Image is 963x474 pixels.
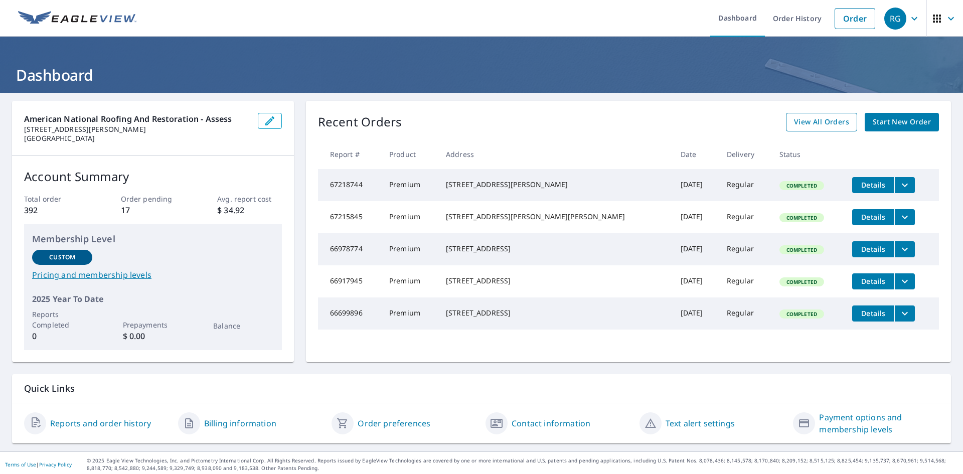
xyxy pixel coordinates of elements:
[123,320,183,330] p: Prepayments
[438,139,673,169] th: Address
[852,177,894,193] button: detailsBtn-67218744
[24,125,250,134] p: [STREET_ADDRESS][PERSON_NAME]
[719,169,771,201] td: Regular
[858,244,888,254] span: Details
[852,209,894,225] button: detailsBtn-67215845
[852,241,894,257] button: detailsBtn-66978774
[780,214,823,221] span: Completed
[894,305,915,322] button: filesDropdownBtn-66699896
[719,265,771,297] td: Regular
[381,265,438,297] td: Premium
[446,212,665,222] div: [STREET_ADDRESS][PERSON_NAME][PERSON_NAME]
[24,382,939,395] p: Quick Links
[858,308,888,318] span: Details
[835,8,875,29] a: Order
[771,139,845,169] th: Status
[719,139,771,169] th: Delivery
[24,204,88,216] p: 392
[446,276,665,286] div: [STREET_ADDRESS]
[123,330,183,342] p: $ 0.00
[318,297,381,330] td: 66699896
[32,330,92,342] p: 0
[719,233,771,265] td: Regular
[512,417,590,429] a: Contact information
[32,309,92,330] p: Reports Completed
[217,194,281,204] p: Avg. report cost
[358,417,430,429] a: Order preferences
[446,244,665,254] div: [STREET_ADDRESS]
[865,113,939,131] a: Start New Order
[49,253,75,262] p: Custom
[894,177,915,193] button: filesDropdownBtn-67218744
[50,417,151,429] a: Reports and order history
[673,169,719,201] td: [DATE]
[318,265,381,297] td: 66917945
[121,194,185,204] p: Order pending
[780,278,823,285] span: Completed
[318,113,402,131] p: Recent Orders
[5,461,36,468] a: Terms of Use
[446,308,665,318] div: [STREET_ADDRESS]
[858,276,888,286] span: Details
[819,411,939,435] a: Payment options and membership levels
[12,65,951,85] h1: Dashboard
[381,139,438,169] th: Product
[673,265,719,297] td: [DATE]
[794,116,849,128] span: View All Orders
[884,8,906,30] div: RG
[446,180,665,190] div: [STREET_ADDRESS][PERSON_NAME]
[719,297,771,330] td: Regular
[894,241,915,257] button: filesDropdownBtn-66978774
[213,321,273,331] p: Balance
[24,168,282,186] p: Account Summary
[786,113,857,131] a: View All Orders
[204,417,276,429] a: Billing information
[24,113,250,125] p: American National Roofing and Restoration - Assess
[381,233,438,265] td: Premium
[318,233,381,265] td: 66978774
[381,297,438,330] td: Premium
[852,273,894,289] button: detailsBtn-66917945
[32,269,274,281] a: Pricing and membership levels
[87,457,958,472] p: © 2025 Eagle View Technologies, Inc. and Pictometry International Corp. All Rights Reserved. Repo...
[673,139,719,169] th: Date
[719,201,771,233] td: Regular
[24,194,88,204] p: Total order
[894,273,915,289] button: filesDropdownBtn-66917945
[39,461,72,468] a: Privacy Policy
[858,212,888,222] span: Details
[18,11,136,26] img: EV Logo
[318,201,381,233] td: 67215845
[318,139,381,169] th: Report #
[780,182,823,189] span: Completed
[673,297,719,330] td: [DATE]
[5,461,72,467] p: |
[318,169,381,201] td: 67218744
[121,204,185,216] p: 17
[780,246,823,253] span: Completed
[873,116,931,128] span: Start New Order
[673,201,719,233] td: [DATE]
[32,293,274,305] p: 2025 Year To Date
[24,134,250,143] p: [GEOGRAPHIC_DATA]
[852,305,894,322] button: detailsBtn-66699896
[32,232,274,246] p: Membership Level
[217,204,281,216] p: $ 34.92
[381,169,438,201] td: Premium
[858,180,888,190] span: Details
[894,209,915,225] button: filesDropdownBtn-67215845
[381,201,438,233] td: Premium
[673,233,719,265] td: [DATE]
[666,417,735,429] a: Text alert settings
[780,310,823,318] span: Completed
